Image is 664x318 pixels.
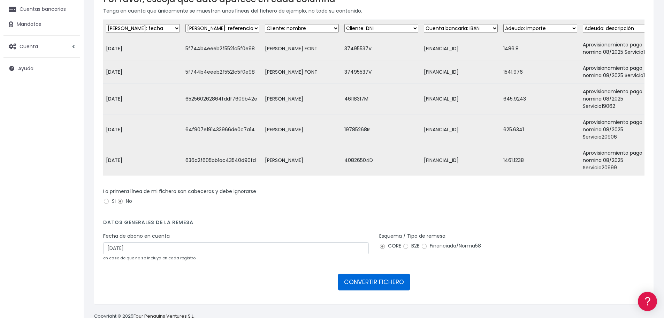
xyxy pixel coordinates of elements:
td: 37495537V [342,60,421,84]
td: 636a2f605bb1ac43540d90fd [183,145,262,176]
label: Si [103,198,116,205]
a: API [7,178,132,189]
div: Facturación [7,139,132,145]
td: 19785268R [342,114,421,145]
td: [FINANCIAL_ID] [421,60,501,84]
button: Contáctanos [7,187,132,199]
a: Videotutoriales [7,110,132,121]
td: [FINANCIAL_ID] [421,84,501,114]
a: Cuentas bancarias [3,2,80,17]
td: Aprovisionamiento pago nomina 08/2025 Servicio20999 [580,145,659,176]
td: [DATE] [103,114,183,145]
a: Perfiles de empresas [7,121,132,132]
td: [PERSON_NAME] [262,84,342,114]
a: Ayuda [3,61,80,76]
td: [DATE] [103,60,183,84]
p: Tenga en cuenta que únicamente se muestran unas líneas del fichero de ejemplo, no todo su contenido. [103,7,644,15]
td: 1486.8 [501,37,580,60]
td: 625.6341 [501,114,580,145]
td: [DATE] [103,84,183,114]
span: Ayuda [18,65,33,72]
label: CORE [379,242,401,250]
a: General [7,150,132,161]
div: Convertir ficheros [7,77,132,84]
a: Mandatos [3,17,80,32]
td: Aprovisionamiento pago nomina 08/2025 Servicio19062 [580,84,659,114]
td: [DATE] [103,145,183,176]
td: [FINANCIAL_ID] [421,114,501,145]
td: 645.9243 [501,84,580,114]
button: CONVERTIR FICHERO [338,274,410,290]
label: Financiada/Norma58 [421,242,481,250]
td: 1461.1238 [501,145,580,176]
td: 46118317M [342,84,421,114]
td: 5f744b4eeeb2f5521c5f0e98 [183,37,262,60]
td: 37495537V [342,37,421,60]
td: Aprovisionamiento pago nomina 08/2025 Servicio10572 [580,60,659,84]
div: Información general [7,49,132,55]
td: 5f744b4eeeb2f5521c5f0e98 [183,60,262,84]
td: [PERSON_NAME] [262,145,342,176]
a: POWERED BY ENCHANT [96,201,134,208]
td: [DATE] [103,37,183,60]
td: [PERSON_NAME] FONT [262,37,342,60]
td: 1541.976 [501,60,580,84]
label: B2B [403,242,420,250]
a: Cuenta [3,39,80,54]
a: Problemas habituales [7,99,132,110]
a: Formatos [7,88,132,99]
td: [PERSON_NAME] [262,114,342,145]
label: No [117,198,132,205]
td: 652560262864fddf7609b42e [183,84,262,114]
td: 40826504D [342,145,421,176]
label: La primera línea de mi fichero son cabeceras y debe ignorarse [103,188,256,195]
h4: Datos generales de la remesa [103,220,644,229]
a: Información general [7,59,132,70]
div: Programadores [7,168,132,174]
td: [FINANCIAL_ID] [421,145,501,176]
td: 64f907e191433966de0c7a14 [183,114,262,145]
label: Fecha de abono en cuenta [103,232,170,240]
td: Aprovisionamiento pago nomina 08/2025 Servicio10571 [580,37,659,60]
small: en caso de que no se incluya en cada registro [103,255,196,261]
td: [PERSON_NAME] FONT [262,60,342,84]
td: Aprovisionamiento pago nomina 08/2025 Servicio20906 [580,114,659,145]
td: [FINANCIAL_ID] [421,37,501,60]
span: Cuenta [20,43,38,50]
label: Esquema / Tipo de remesa [379,232,445,240]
